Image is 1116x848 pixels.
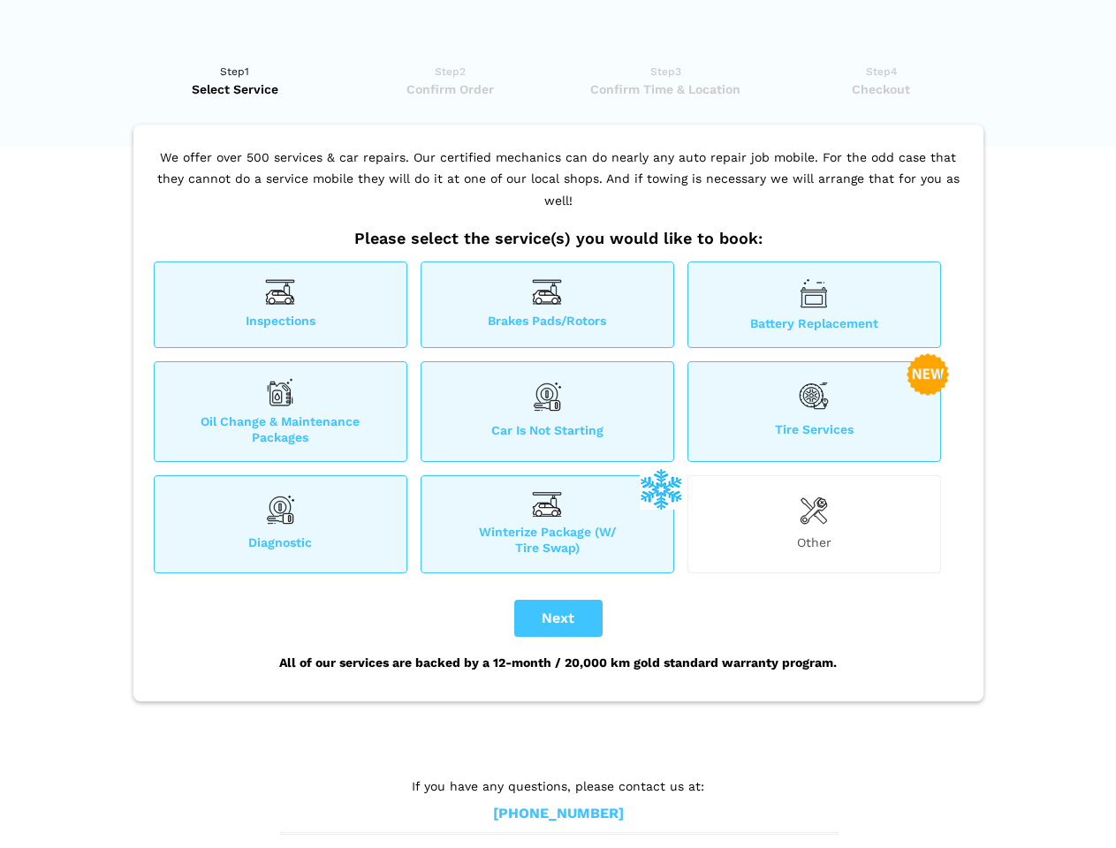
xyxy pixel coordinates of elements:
[688,315,940,331] span: Battery Replacement
[779,80,983,98] span: Checkout
[421,313,673,331] span: Brakes Pads/Rotors
[133,63,338,98] a: Step1
[280,776,837,796] p: If you have any questions, please contact us at:
[421,422,673,445] span: Car is not starting
[564,80,768,98] span: Confirm Time & Location
[640,467,682,510] img: winterize-icon_1.png
[688,534,940,556] span: Other
[155,534,406,556] span: Diagnostic
[155,413,406,445] span: Oil Change & Maintenance Packages
[564,63,768,98] a: Step3
[688,421,940,445] span: Tire Services
[348,63,552,98] a: Step2
[907,353,949,396] img: new-badge-2-48.png
[149,229,968,248] h2: Please select the service(s) you would like to book:
[133,80,338,98] span: Select Service
[348,80,552,98] span: Confirm Order
[149,147,968,230] p: We offer over 500 services & car repairs. Our certified mechanics can do nearly any auto repair j...
[155,313,406,331] span: Inspections
[421,524,673,556] span: Winterize Package (W/ Tire Swap)
[514,600,603,637] button: Next
[149,637,968,688] div: All of our services are backed by a 12-month / 20,000 km gold standard warranty program.
[493,805,624,823] a: [PHONE_NUMBER]
[779,63,983,98] a: Step4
